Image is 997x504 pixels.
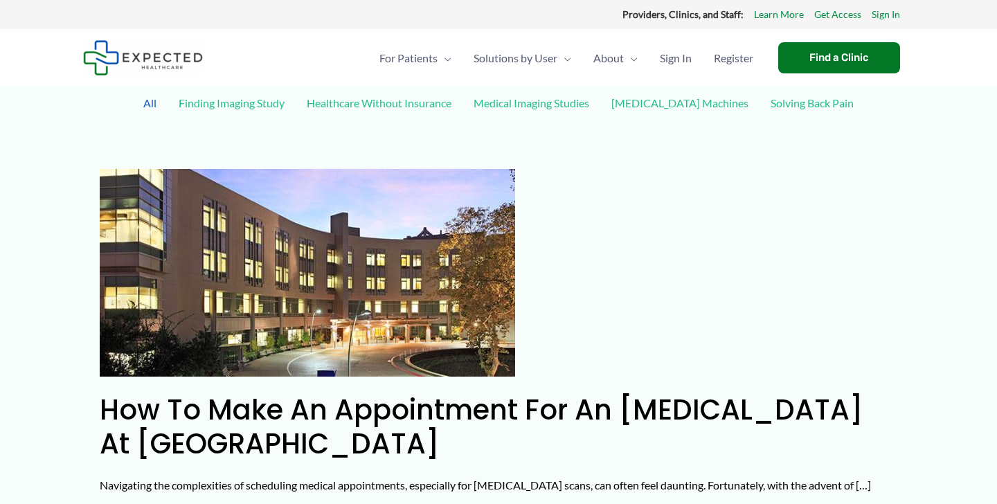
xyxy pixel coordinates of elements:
[660,34,692,82] span: Sign In
[593,34,624,82] span: About
[622,8,744,20] strong: Providers, Clinics, and Staff:
[300,91,458,115] a: Healthcare Without Insurance
[474,34,557,82] span: Solutions by User
[379,34,438,82] span: For Patients
[764,91,861,115] a: Solving Back Pain
[462,34,582,82] a: Solutions by UserMenu Toggle
[557,34,571,82] span: Menu Toggle
[778,42,900,73] a: Find a Clinic
[100,390,863,463] a: How to Make an Appointment for an [MEDICAL_DATA] at [GEOGRAPHIC_DATA]
[100,264,515,278] a: Read: How to Make an Appointment for an MRI at Camino Real
[467,91,596,115] a: Medical Imaging Studies
[624,34,638,82] span: Menu Toggle
[172,91,291,115] a: Finding Imaging Study
[814,6,861,24] a: Get Access
[368,34,462,82] a: For PatientsMenu Toggle
[714,34,753,82] span: Register
[100,475,897,496] p: Navigating the complexities of scheduling medical appointments, especially for [MEDICAL_DATA] sca...
[754,6,804,24] a: Learn More
[136,91,163,115] a: All
[438,34,451,82] span: Menu Toggle
[649,34,703,82] a: Sign In
[604,91,755,115] a: [MEDICAL_DATA] Machines
[872,6,900,24] a: Sign In
[100,169,515,377] img: How to Make an Appointment for an MRI at Camino Real
[703,34,764,82] a: Register
[582,34,649,82] a: AboutMenu Toggle
[83,87,914,152] div: Post Filters
[368,34,764,82] nav: Primary Site Navigation
[83,40,203,75] img: Expected Healthcare Logo - side, dark font, small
